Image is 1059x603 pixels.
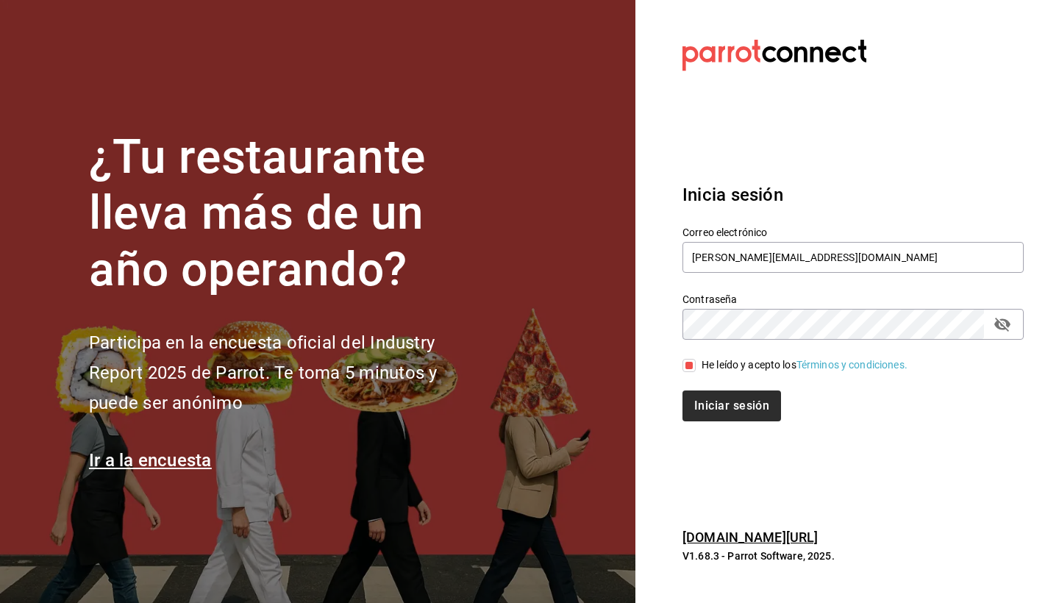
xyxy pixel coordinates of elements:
[682,242,1024,273] input: Ingresa tu correo electrónico
[796,359,908,371] a: Términos y condiciones.
[682,529,818,545] a: [DOMAIN_NAME][URL]
[89,450,212,471] a: Ir a la encuesta
[682,549,1024,563] p: V1.68.3 - Parrot Software, 2025.
[702,357,908,373] div: He leído y acepto los
[682,293,1024,304] label: Contraseña
[682,226,1024,237] label: Correo electrónico
[682,390,781,421] button: Iniciar sesión
[990,312,1015,337] button: passwordField
[682,182,1024,208] h3: Inicia sesión
[89,328,486,418] h2: Participa en la encuesta oficial del Industry Report 2025 de Parrot. Te toma 5 minutos y puede se...
[89,129,486,299] h1: ¿Tu restaurante lleva más de un año operando?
